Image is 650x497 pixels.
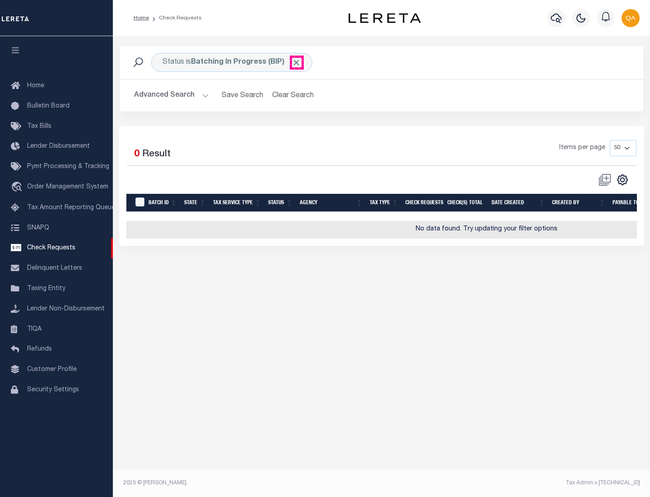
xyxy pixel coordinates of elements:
[27,245,75,251] span: Check Requests
[27,164,109,170] span: Pymt Processing & Tracking
[444,194,488,212] th: Check(s) Total
[151,53,312,72] div: Status is
[134,150,139,159] span: 0
[292,58,301,67] span: Click to Remove
[269,87,318,104] button: Clear Search
[134,15,149,21] a: Home
[142,147,171,162] label: Result
[548,194,609,212] th: Created By: activate to sort column ascending
[27,306,105,312] span: Lender Non-Disbursement
[348,13,421,23] img: logo-dark.svg
[27,184,108,190] span: Order Management System
[181,194,209,212] th: State: activate to sort column ascending
[27,326,42,332] span: TIQA
[27,286,65,292] span: Taxing Entity
[265,194,296,212] th: Status: activate to sort column ascending
[27,387,79,393] span: Security Settings
[402,194,444,212] th: Check Requests
[27,103,70,109] span: Bulletin Board
[27,123,51,130] span: Tax Bills
[191,59,301,66] b: Batching In Progress (BIP)
[559,143,605,153] span: Items per page
[488,194,548,212] th: Date Created: activate to sort column ascending
[296,194,366,212] th: Agency: activate to sort column ascending
[27,83,44,89] span: Home
[116,479,382,487] div: 2025 © [PERSON_NAME].
[622,9,640,27] img: svg+xml;base64,PHN2ZyB4bWxucz0iaHR0cDovL3d3dy53My5vcmcvMjAwMC9zdmciIHBvaW50ZXItZXZlbnRzPSJub25lIi...
[149,14,202,22] li: Check Requests
[27,205,115,211] span: Tax Amount Reporting Queue
[134,87,209,104] button: Advanced Search
[388,479,640,487] div: Tax Admin v.[TECHNICAL_ID]
[27,346,52,352] span: Refunds
[27,265,82,272] span: Delinquent Letters
[209,194,265,212] th: Tax Service Type: activate to sort column ascending
[216,87,269,104] button: Save Search
[11,182,25,193] i: travel_explore
[27,143,90,150] span: Lender Disbursement
[27,225,49,231] span: SNAPQ
[27,366,77,373] span: Customer Profile
[366,194,402,212] th: Tax Type: activate to sort column ascending
[145,194,181,212] th: Batch Id: activate to sort column ascending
